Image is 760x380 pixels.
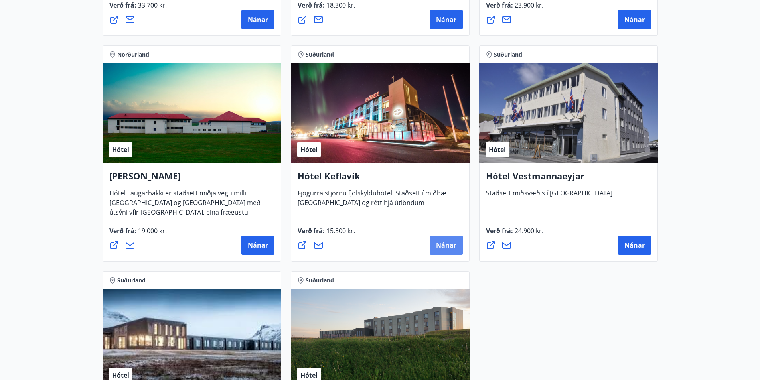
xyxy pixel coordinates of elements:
[618,10,651,29] button: Nánar
[298,226,355,242] span: Verð frá :
[241,236,274,255] button: Nánar
[486,189,612,204] span: Staðsett miðsvæðis í [GEOGRAPHIC_DATA]
[618,236,651,255] button: Nánar
[298,170,463,188] h4: Hótel Keflavík
[513,1,543,10] span: 23.900 kr.
[300,145,318,154] span: Hótel
[436,241,456,250] span: Nánar
[486,226,543,242] span: Verð frá :
[624,241,645,250] span: Nánar
[325,226,355,235] span: 15.800 kr.
[136,1,167,10] span: 33.700 kr.
[117,51,149,59] span: Norðurland
[436,15,456,24] span: Nánar
[109,170,274,188] h4: [PERSON_NAME]
[109,226,167,242] span: Verð frá :
[248,241,268,250] span: Nánar
[136,226,167,235] span: 19.000 kr.
[241,10,274,29] button: Nánar
[306,276,334,284] span: Suðurland
[117,276,146,284] span: Suðurland
[430,236,463,255] button: Nánar
[513,226,543,235] span: 24.900 kr.
[306,51,334,59] span: Suðurland
[298,1,355,16] span: Verð frá :
[489,145,506,154] span: Hótel
[486,170,651,188] h4: Hótel Vestmannaeyjar
[109,1,167,16] span: Verð frá :
[112,371,129,380] span: Hótel
[486,1,543,16] span: Verð frá :
[300,371,318,380] span: Hótel
[624,15,645,24] span: Nánar
[298,189,446,213] span: Fjögurra stjörnu fjölskylduhótel. Staðsett í miðbæ [GEOGRAPHIC_DATA] og rétt hjá útlöndum
[112,145,129,154] span: Hótel
[109,189,261,232] span: Hótel Laugarbakki er staðsett miðja vegu milli [GEOGRAPHIC_DATA] og [GEOGRAPHIC_DATA] með útsýni ...
[325,1,355,10] span: 18.300 kr.
[430,10,463,29] button: Nánar
[494,51,522,59] span: Suðurland
[248,15,268,24] span: Nánar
